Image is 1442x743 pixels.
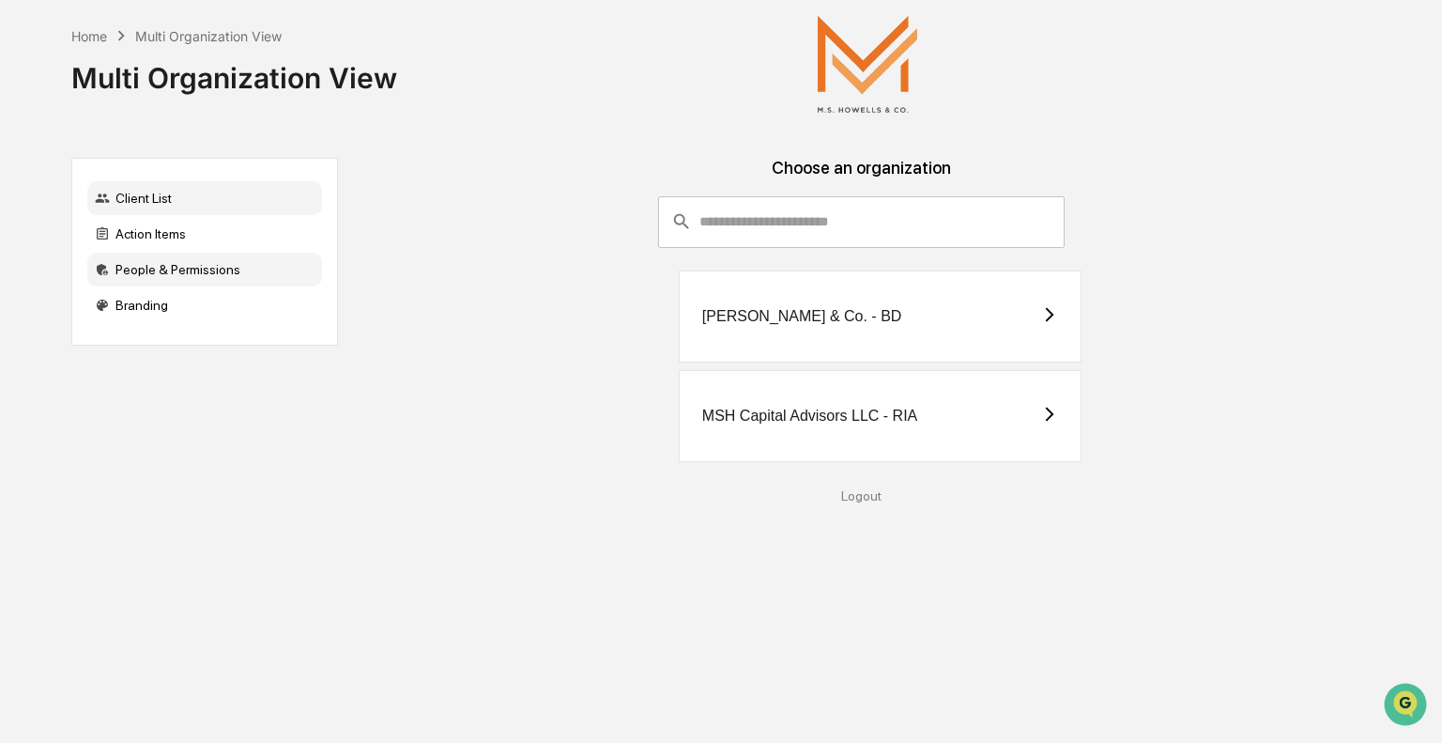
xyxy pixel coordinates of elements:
[155,237,233,255] span: Attestations
[136,239,151,254] div: 🗄️
[87,288,322,322] div: Branding
[71,28,107,44] div: Home
[129,229,240,263] a: 🗄️Attestations
[187,318,227,333] span: Pylon
[87,181,322,215] div: Client List
[19,144,53,178] img: 1746055101610-c473b297-6a78-478c-a979-82029cc54cd1
[38,272,118,291] span: Data Lookup
[64,144,308,163] div: Start new chat
[87,217,322,251] div: Action Items
[135,28,282,44] div: Multi Organization View
[702,408,917,425] div: MSH Capital Advisors LLC - RIA
[702,308,902,325] div: [PERSON_NAME] & Co. - BD
[774,15,961,113] img: M.S. Howells & Co.
[132,317,227,333] a: Powered byPylon
[19,239,34,254] div: 🖐️
[71,46,397,95] div: Multi Organization View
[64,163,238,178] div: We're available if you need us!
[19,39,342,70] p: How can we help?
[1382,681,1433,732] iframe: Open customer support
[658,196,1065,247] div: consultant-dashboard__filter-organizations-search-bar
[87,253,322,286] div: People & Permissions
[353,158,1369,196] div: Choose an organization
[319,149,342,172] button: Start new chat
[38,237,121,255] span: Preclearance
[19,274,34,289] div: 🔎
[353,488,1369,503] div: Logout
[11,229,129,263] a: 🖐️Preclearance
[11,265,126,299] a: 🔎Data Lookup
